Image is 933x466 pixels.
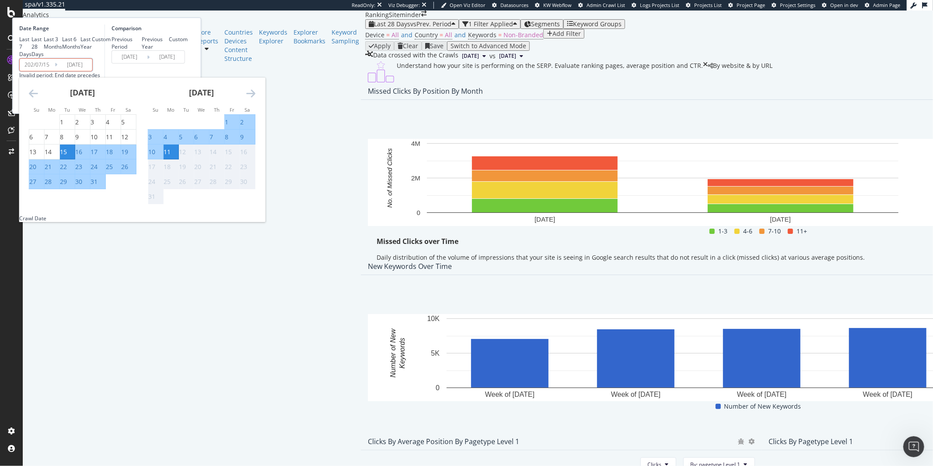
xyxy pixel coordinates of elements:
small: Fr [230,106,234,113]
div: 24 [91,162,98,171]
td: Choose Tuesday, July 1, 2025 as your check-in date. It’s available. [59,115,75,130]
span: By website & by URL [713,61,772,70]
div: 9 [75,133,79,141]
td: Selected. Wednesday, August 6, 2025 [194,130,209,145]
div: Crawl Date [19,215,46,222]
div: Clicks by pagetype Level 1 [769,437,853,446]
div: bug [738,438,744,445]
span: 1-3 [718,226,727,237]
span: neutral face reaction [7,292,15,300]
div: 10 [148,148,155,156]
small: Tu [183,106,189,113]
a: More Reports [196,28,218,46]
td: Not available. Sunday, August 24, 2025 [148,174,163,189]
td: Not available. Thursday, August 28, 2025 [209,174,224,189]
text: [DATE] [770,215,791,223]
span: Open Viz Editor [450,2,486,8]
td: Selected. Thursday, August 7, 2025 [209,130,224,145]
div: 3 [91,118,94,127]
div: Date Range [19,25,102,32]
td: Selected. Sunday, August 3, 2025 [148,130,163,145]
div: Keyword Groups [573,21,622,28]
td: Selected. Thursday, July 17, 2025 [90,145,105,159]
input: Start Date [112,51,147,63]
div: 15 [60,148,67,156]
div: Switch to Advanced Mode [451,42,526,49]
text: Week of [DATE] [611,391,660,399]
div: 26 [179,177,186,186]
div: Last 6 Months [62,35,80,50]
div: 14 [210,148,217,156]
text: 0 [436,384,440,392]
div: 13 [29,148,36,156]
div: 31 [148,192,155,201]
text: 0 [417,209,420,216]
div: 28 [45,177,52,186]
text: 10K [427,315,440,322]
td: Selected as start date. Tuesday, July 15, 2025 [59,145,75,159]
span: 2025 Jul. 13th [499,52,516,60]
div: 22 [225,162,232,171]
div: 13 [194,148,201,156]
span: Admin Crawl List [587,2,625,8]
td: Selected. Thursday, July 24, 2025 [90,159,105,174]
div: Clicks By Average Position by pagetype Level 1 [368,437,519,446]
div: Save [430,42,444,49]
div: 11 [164,148,171,156]
div: Missed Clicks By Position By Month [368,87,483,95]
button: Last 28 DaysvsPrev. Period [365,19,459,29]
div: 31 [91,177,98,186]
td: Choose Wednesday, July 9, 2025 as your check-in date. It’s available. [75,130,90,145]
small: Sa [126,106,131,113]
td: Not available. Saturday, August 30, 2025 [240,174,255,189]
div: 12 [179,148,186,156]
button: Keyword Groups [563,19,625,29]
td: Choose Saturday, July 5, 2025 as your check-in date. It’s available. [121,115,136,130]
div: Clear [403,42,418,49]
td: Not available. Tuesday, August 19, 2025 [178,159,194,174]
strong: [DATE] [70,87,95,98]
div: 4 [164,133,167,141]
button: go back [6,4,22,20]
div: 18 [164,162,171,171]
button: 1 Filter Applied [459,19,521,29]
small: Su [153,106,158,113]
td: Selected. Wednesday, July 16, 2025 [75,145,90,159]
td: Selected. Sunday, July 20, 2025 [29,159,44,174]
div: Explorer Bookmarks [294,28,325,46]
td: Selected. Saturday, July 26, 2025 [121,159,136,174]
div: 23 [75,162,82,171]
div: 10 [91,133,98,141]
div: Last Year [80,35,92,50]
td: Not available. Tuesday, August 12, 2025 [178,145,194,159]
span: Admin Page [873,2,900,8]
text: 5K [431,349,440,357]
div: Viz Debugger: [388,2,420,9]
div: 7 [45,133,48,141]
td: Not available. Sunday, August 17, 2025 [148,159,163,174]
a: Open in dev [822,2,858,9]
div: 4 [106,118,109,127]
a: Admin Page [865,2,900,9]
a: Admin Crawl List [578,2,625,9]
td: Not available. Sunday, August 31, 2025 [148,189,163,204]
div: Keywords Explorer [259,28,287,46]
div: Last 3 Months [44,35,62,50]
td: Choose Thursday, July 3, 2025 as your check-in date. It’s available. [90,115,105,130]
div: Content [224,46,253,54]
div: 6 [29,133,33,141]
small: Th [214,106,220,113]
td: Selected. Sunday, August 10, 2025 [148,145,163,159]
span: 11+ [797,226,807,237]
button: Clear [394,41,422,51]
small: We [198,106,205,113]
input: End Date [57,59,92,71]
div: Last 28 Days [31,35,44,58]
span: KW Webflow [543,2,572,8]
div: 17 [148,162,155,171]
img: C0S+odjvPe+dCwPhcw0W2jU4KOcefU0IcxbkVEfgJ6Ft4vBgsVVQAAAABJRU5ErkJggg== [365,61,397,82]
td: Not available. Tuesday, August 26, 2025 [178,174,194,189]
div: 29 [60,177,67,186]
text: 4M [411,140,420,147]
